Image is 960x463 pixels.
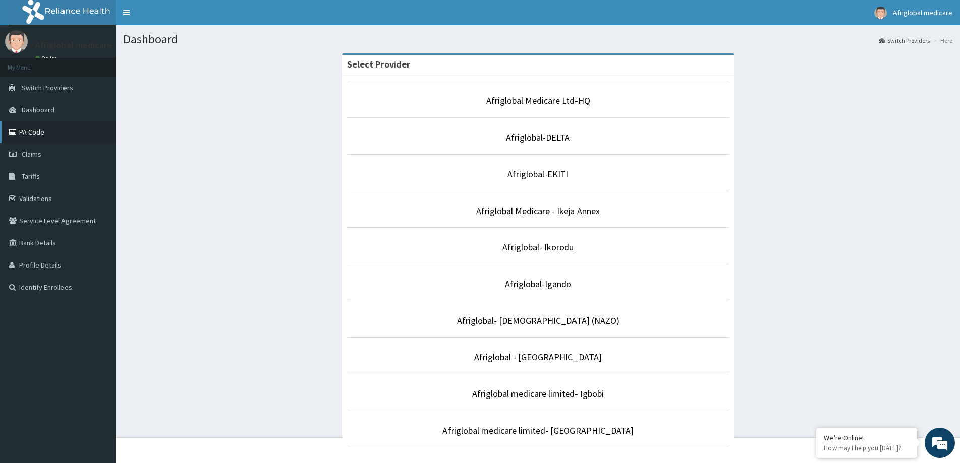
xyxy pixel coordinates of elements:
a: Afriglobal-EKITI [507,168,568,180]
a: Afriglobal- Ikorodu [502,241,574,253]
span: Dashboard [22,105,54,114]
span: Switch Providers [22,83,73,92]
a: Afriglobal medicare limited- [GEOGRAPHIC_DATA] [442,425,634,436]
p: Afriglobal medicare [35,41,112,50]
a: Afriglobal-DELTA [506,131,570,143]
span: Afriglobal medicare [893,8,952,17]
span: Claims [22,150,41,159]
a: Afriglobal Medicare - Ikeja Annex [476,205,600,217]
p: How may I help you today? [824,444,910,452]
span: Tariffs [22,172,40,181]
a: Afriglobal-Igando [505,278,571,290]
li: Here [931,36,952,45]
div: We're Online! [824,433,910,442]
img: User Image [874,7,887,19]
img: User Image [5,30,28,53]
a: Afriglobal Medicare Ltd-HQ [486,95,590,106]
a: Online [35,55,59,62]
a: Afriglobal - [GEOGRAPHIC_DATA] [474,351,602,363]
a: Switch Providers [879,36,930,45]
a: Afriglobal- [DEMOGRAPHIC_DATA] (NAZO) [457,315,619,326]
strong: Select Provider [347,58,410,70]
a: Afriglobal medicare limited- Igbobi [472,388,604,400]
h1: Dashboard [123,33,952,46]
